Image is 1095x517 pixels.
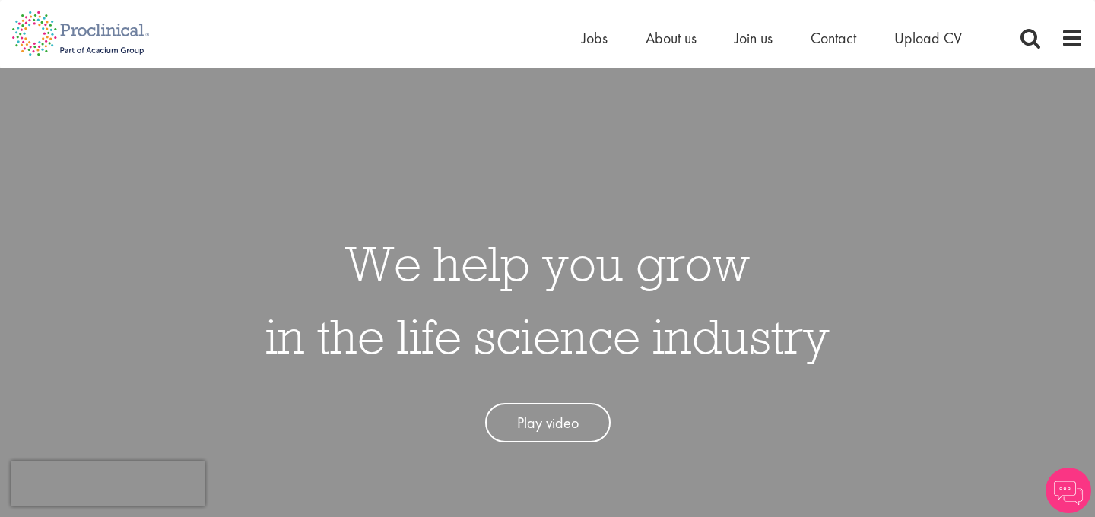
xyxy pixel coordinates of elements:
[265,227,830,373] h1: We help you grow in the life science industry
[485,403,611,443] a: Play video
[735,28,773,48] a: Join us
[811,28,856,48] a: Contact
[646,28,697,48] a: About us
[582,28,608,48] a: Jobs
[1046,468,1091,513] img: Chatbot
[894,28,962,48] a: Upload CV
